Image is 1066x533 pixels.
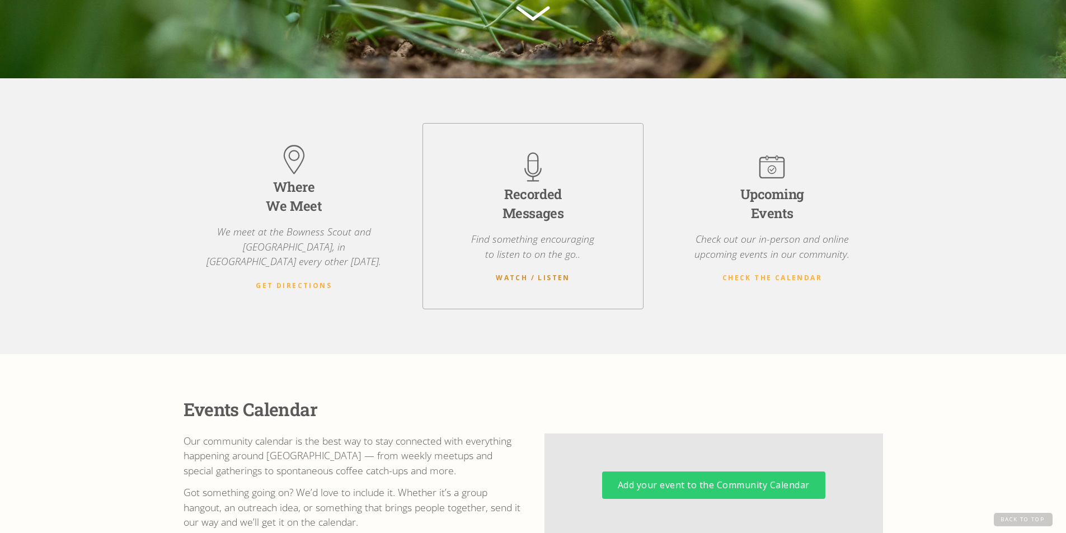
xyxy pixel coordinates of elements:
[675,232,868,261] p: Check out our in-person and online upcoming events in our community.
[184,433,522,478] p: Our community calendar is the best way to stay connected with everything happening around [GEOGRA...
[198,224,391,268] p: We meet at the Bowness Scout and [GEOGRAPHIC_DATA], in [GEOGRAPHIC_DATA] every other [DATE].
[184,485,522,529] p: Got something going on? We’d love to include it. Whether it’s a group hangout, an outreach idea, ...
[266,178,322,215] div: Where We Meet
[740,185,804,223] div: Upcoming Events
[184,399,883,420] div: Events Calendar
[602,471,825,499] a: Add your event to the Community Calendar
[496,273,570,283] a: Watch / Listen
[503,185,563,223] div: Recorded Messages
[256,281,332,291] a: Get Directions
[722,273,822,283] a: Check the Calendar
[256,281,332,290] strong: Get Directions
[994,513,1053,526] a: Back to Top
[471,232,594,261] p: Find something encouraging to listen to on the go..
